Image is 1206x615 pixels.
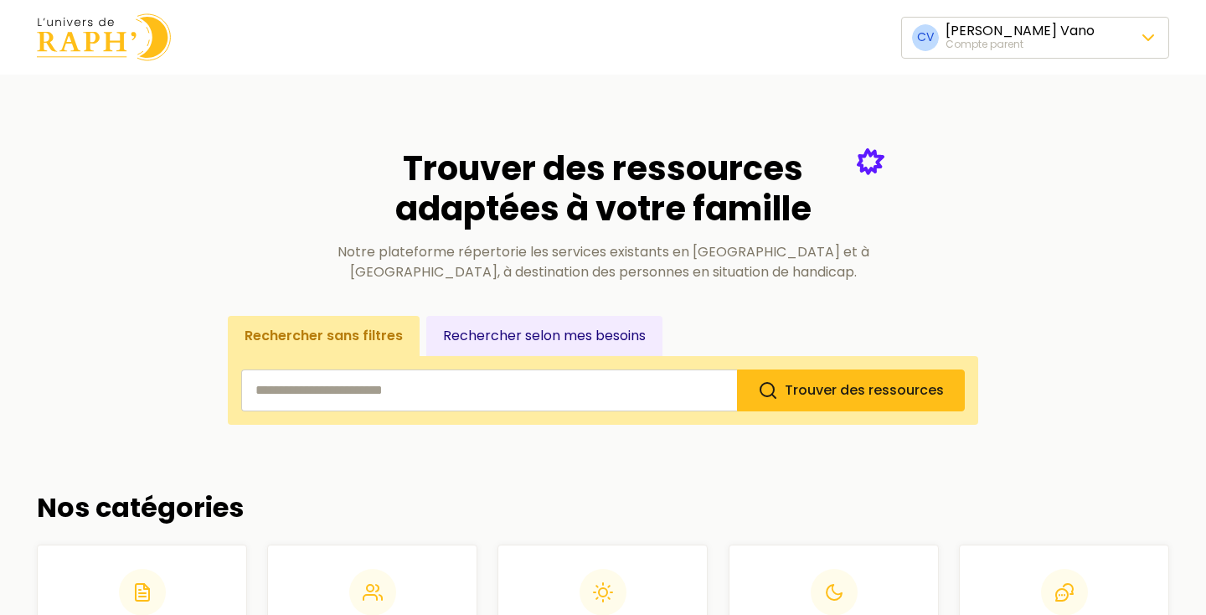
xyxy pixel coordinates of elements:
span: [PERSON_NAME] [946,21,1057,40]
button: Trouver des ressources [737,370,965,411]
h2: Nos catégories [37,492,1169,524]
span: Vano [1060,21,1095,40]
span: CV [912,24,939,51]
span: Trouver des ressources [785,380,944,400]
button: CV[PERSON_NAME] VanoCompte parent [901,17,1169,59]
img: Univers de Raph logo [37,13,171,61]
h2: Trouver des ressources adaptées à votre famille [322,148,884,229]
p: Notre plateforme répertorie les services existants en [GEOGRAPHIC_DATA] et à [GEOGRAPHIC_DATA], à... [322,242,884,282]
button: Rechercher selon mes besoins [426,316,662,356]
img: Étoile [857,148,884,175]
div: Compte parent [946,38,1095,51]
button: Rechercher sans filtres [228,316,420,356]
